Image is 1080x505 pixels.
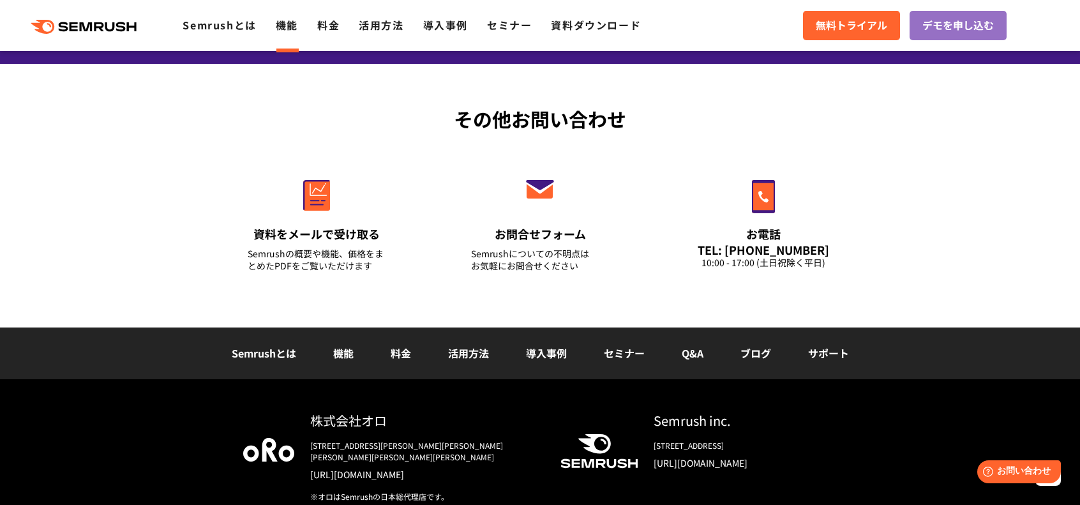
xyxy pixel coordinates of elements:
[444,153,636,288] a: お問合せフォーム Semrushについての不明点はお気軽にお問合せください
[183,17,256,33] a: Semrushとは
[803,11,900,40] a: 無料トライアル
[205,105,875,133] div: その他お問い合わせ
[333,345,354,361] a: 機能
[248,226,386,242] div: 資料をメールで受け取る
[816,17,887,34] span: 無料トライアル
[248,248,386,272] div: Semrushの概要や機能、価格をまとめたPDFをご覧いただけます
[359,17,403,33] a: 活用方法
[317,17,340,33] a: 料金
[604,345,645,361] a: セミナー
[922,17,994,34] span: デモを申し込む
[391,345,411,361] a: 料金
[310,440,540,463] div: [STREET_ADDRESS][PERSON_NAME][PERSON_NAME][PERSON_NAME][PERSON_NAME][PERSON_NAME]
[654,440,837,451] div: [STREET_ADDRESS]
[740,345,771,361] a: ブログ
[682,345,703,361] a: Q&A
[276,17,298,33] a: 機能
[221,153,412,288] a: 資料をメールで受け取る Semrushの概要や機能、価格をまとめたPDFをご覧いただけます
[654,456,837,469] a: [URL][DOMAIN_NAME]
[243,438,294,461] img: oro company
[910,11,1007,40] a: デモを申し込む
[471,226,609,242] div: お問合せフォーム
[694,226,832,242] div: お電話
[966,455,1066,491] iframe: Help widget launcher
[310,411,540,430] div: 株式会社オロ
[471,248,609,272] div: Semrushについての不明点は お気軽にお問合せください
[694,257,832,269] div: 10:00 - 17:00 (土日祝除く平日)
[448,345,489,361] a: 活用方法
[310,468,540,481] a: [URL][DOMAIN_NAME]
[694,243,832,257] div: TEL: [PHONE_NUMBER]
[423,17,468,33] a: 導入事例
[526,345,567,361] a: 導入事例
[310,491,540,502] div: ※オロはSemrushの日本総代理店です。
[808,345,849,361] a: サポート
[551,17,641,33] a: 資料ダウンロード
[487,17,532,33] a: セミナー
[232,345,296,361] a: Semrushとは
[654,411,837,430] div: Semrush inc.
